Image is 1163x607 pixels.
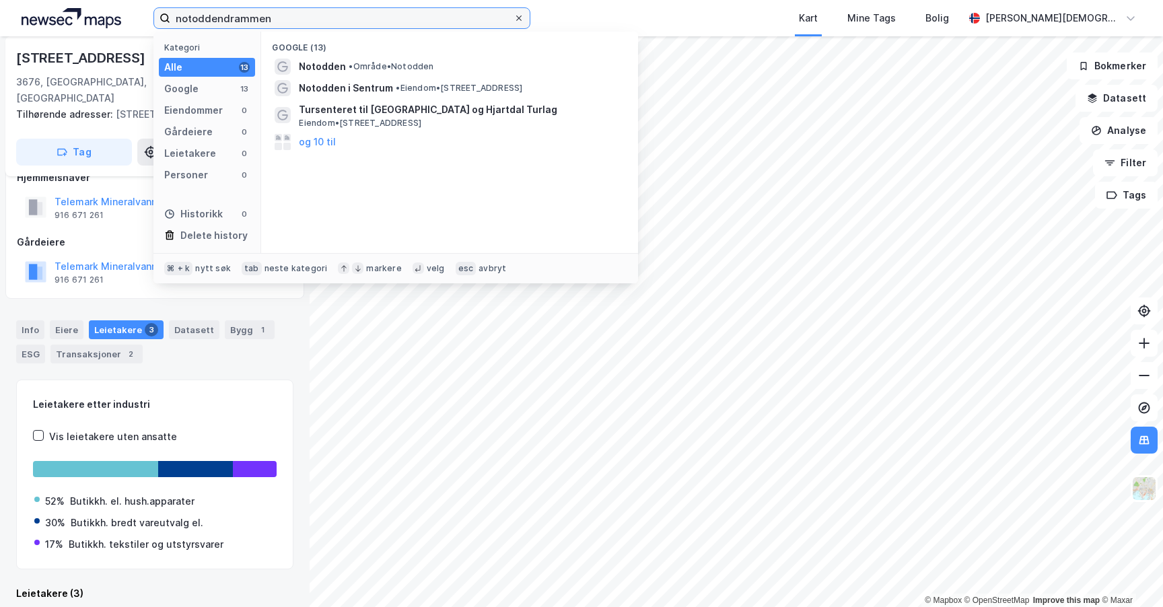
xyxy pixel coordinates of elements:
div: 0 [239,170,250,180]
div: Datasett [169,320,219,339]
a: OpenStreetMap [964,596,1030,605]
button: Filter [1093,149,1158,176]
div: 0 [239,209,250,219]
input: Søk på adresse, matrikkel, gårdeiere, leietakere eller personer [170,8,514,28]
button: Tag [16,139,132,166]
span: Eiendom • [STREET_ADDRESS] [396,83,522,94]
a: Mapbox [925,596,962,605]
div: 13 [239,62,250,73]
div: Leietakere [164,145,216,162]
div: tab [242,262,262,275]
div: 916 671 261 [55,210,104,221]
div: Info [16,320,44,339]
div: velg [427,263,445,274]
span: Tursenteret til [GEOGRAPHIC_DATA] og Hjartdal Turlag [299,102,622,118]
div: 30% [45,515,65,531]
div: Eiere [50,320,83,339]
div: Google (13) [261,32,638,56]
div: 0 [239,127,250,137]
div: 0 [239,148,250,159]
div: esc [456,262,477,275]
div: 1 [256,323,269,336]
div: ESG [16,345,45,363]
div: Delete history [180,227,248,244]
span: Notodden i Sentrum [299,80,393,96]
div: Butikkh. el. hush.apparater [70,493,195,509]
div: 3676, [GEOGRAPHIC_DATA], [GEOGRAPHIC_DATA] [16,74,221,106]
button: Tags [1095,182,1158,209]
div: nytt søk [195,263,231,274]
div: Mine Tags [847,10,896,26]
iframe: Chat Widget [1096,542,1163,607]
div: 916 671 261 [55,275,104,285]
div: [STREET_ADDRESS] [16,47,148,69]
div: [PERSON_NAME][DEMOGRAPHIC_DATA] [985,10,1120,26]
div: [STREET_ADDRESS] [16,106,283,122]
div: Leietakere etter industri [33,396,277,413]
div: 3 [145,323,158,336]
div: Butikkh. tekstiler og utstyrsvarer [69,536,223,552]
span: Tilhørende adresser: [16,108,116,120]
div: neste kategori [265,263,328,274]
span: Notodden [299,59,346,75]
div: Google [164,81,199,97]
span: • [349,61,353,71]
div: Gårdeiere [17,234,293,250]
div: Vis leietakere uten ansatte [49,429,177,445]
div: Bygg [225,320,275,339]
div: Kategori [164,42,255,52]
button: og 10 til [299,134,336,150]
div: Eiendommer [164,102,223,118]
button: Datasett [1076,85,1158,112]
span: Område • Notodden [349,61,433,72]
a: Improve this map [1033,596,1100,605]
div: Historikk [164,206,223,222]
img: Z [1131,476,1157,501]
div: Kart [799,10,818,26]
span: Eiendom • [STREET_ADDRESS] [299,118,421,129]
span: • [396,83,400,93]
div: 17% [45,536,63,552]
div: 0 [239,105,250,116]
img: logo.a4113a55bc3d86da70a041830d287a7e.svg [22,8,121,28]
div: Butikkh. bredt vareutvalg el. [71,515,203,531]
div: Personer [164,167,208,183]
div: Transaksjoner [50,345,143,363]
div: Alle [164,59,182,75]
div: Hjemmelshaver [17,170,293,186]
div: 2 [124,347,137,361]
div: Bolig [925,10,949,26]
div: avbryt [479,263,506,274]
div: ⌘ + k [164,262,192,275]
div: Kontrollprogram for chat [1096,542,1163,607]
button: Analyse [1080,117,1158,144]
div: markere [366,263,401,274]
div: 52% [45,493,65,509]
div: Leietakere (3) [16,585,293,602]
div: Leietakere [89,320,164,339]
div: Gårdeiere [164,124,213,140]
div: 13 [239,83,250,94]
button: Bokmerker [1067,52,1158,79]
